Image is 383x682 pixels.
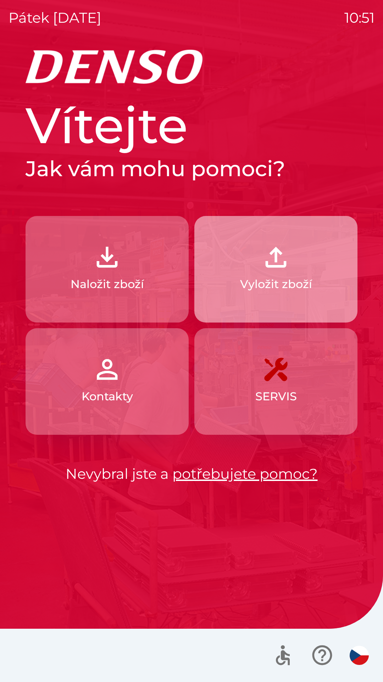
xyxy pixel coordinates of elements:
img: 7408382d-57dc-4d4c-ad5a-dca8f73b6e74.png [260,354,292,385]
button: SERVIS [194,328,357,435]
p: pátek [DATE] [9,7,101,28]
p: SERVIS [255,388,297,405]
p: Nevybral jste a [26,463,357,485]
button: Kontakty [26,328,189,435]
a: potřebujete pomoc? [172,465,318,482]
button: Vyložit zboží [194,216,357,323]
img: Logo [26,50,357,84]
p: Naložit zboží [71,276,144,293]
img: cs flag [350,646,369,665]
h1: Vítejte [26,95,357,156]
h2: Jak vám mohu pomoci? [26,156,357,182]
p: Kontakty [82,388,133,405]
img: 2fb22d7f-6f53-46d3-a092-ee91fce06e5d.png [260,242,292,273]
img: 072f4d46-cdf8-44b2-b931-d189da1a2739.png [91,354,123,385]
p: Vyložit zboží [240,276,312,293]
img: 918cc13a-b407-47b8-8082-7d4a57a89498.png [91,242,123,273]
p: 10:51 [344,7,374,28]
button: Naložit zboží [26,216,189,323]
